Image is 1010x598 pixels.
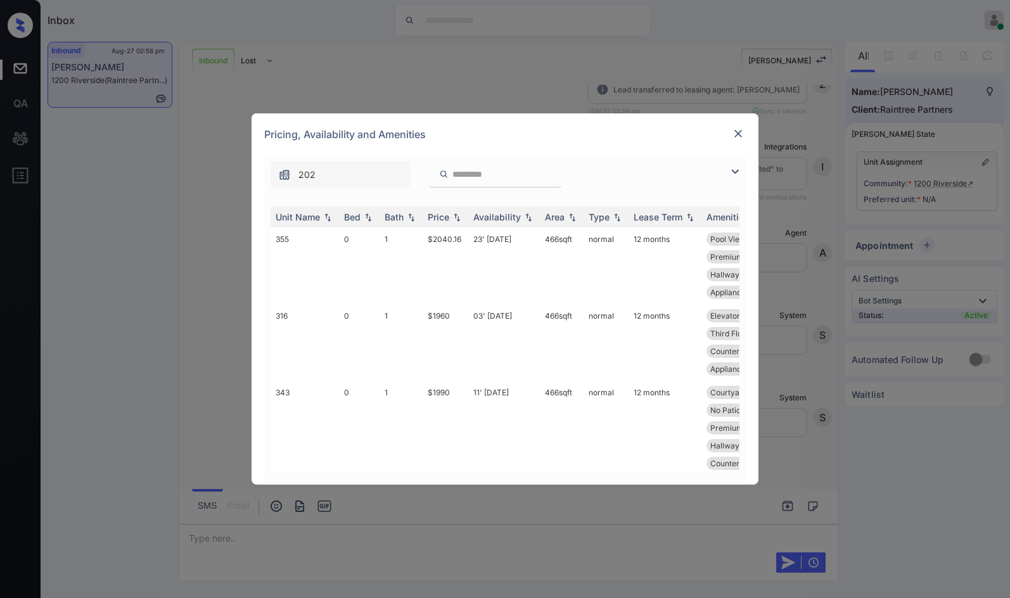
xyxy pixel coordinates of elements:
[611,213,623,222] img: sorting
[362,213,374,222] img: sorting
[540,227,584,304] td: 466 sqft
[423,304,468,381] td: $1960
[634,212,682,222] div: Lease Term
[684,213,696,222] img: sorting
[344,212,361,222] div: Bed
[629,381,701,475] td: 12 months
[271,304,339,381] td: 316
[423,227,468,304] td: $2040.16
[473,212,521,222] div: Availability
[710,234,746,244] span: Pool View
[271,381,339,475] td: 343
[710,288,771,297] span: Appliance - Sta...
[385,212,404,222] div: Bath
[439,169,449,180] img: icon-zuma
[706,212,749,222] div: Amenities
[710,364,773,374] span: Appliance -Whit...
[710,459,775,468] span: Countertops - M...
[710,388,767,397] span: Courtyard View
[451,213,463,222] img: sorting
[589,212,610,222] div: Type
[252,113,758,155] div: Pricing, Availability and Amenities
[710,347,773,356] span: Countertops - B...
[278,169,291,181] img: icon-zuma
[727,164,743,179] img: icon-zuma
[423,381,468,475] td: $1990
[380,227,423,304] td: 1
[380,381,423,475] td: 1
[710,329,750,338] span: Third Floor
[468,381,540,475] td: 11' [DATE]
[339,304,380,381] td: 0
[566,213,579,222] img: sorting
[380,304,423,381] td: 1
[732,127,745,140] img: close
[710,405,820,415] span: No Patio or [MEDICAL_DATA]...
[545,212,565,222] div: Area
[522,213,535,222] img: sorting
[629,227,701,304] td: 12 months
[710,252,763,262] span: Premium View
[540,381,584,475] td: 466 sqft
[339,227,380,304] td: 0
[540,304,584,381] td: 466 sqft
[584,381,629,475] td: normal
[710,441,772,450] span: Hallway Closet ...
[468,227,540,304] td: 23' [DATE]
[710,311,774,321] span: Elevator Proxim...
[710,270,772,279] span: Hallway Closet ...
[339,381,380,475] td: 0
[271,227,339,304] td: 355
[298,168,316,182] span: 202
[710,423,763,433] span: Premium View
[629,304,701,381] td: 12 months
[276,212,320,222] div: Unit Name
[584,304,629,381] td: normal
[428,212,449,222] div: Price
[468,304,540,381] td: 03' [DATE]
[405,213,418,222] img: sorting
[584,227,629,304] td: normal
[321,213,334,222] img: sorting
